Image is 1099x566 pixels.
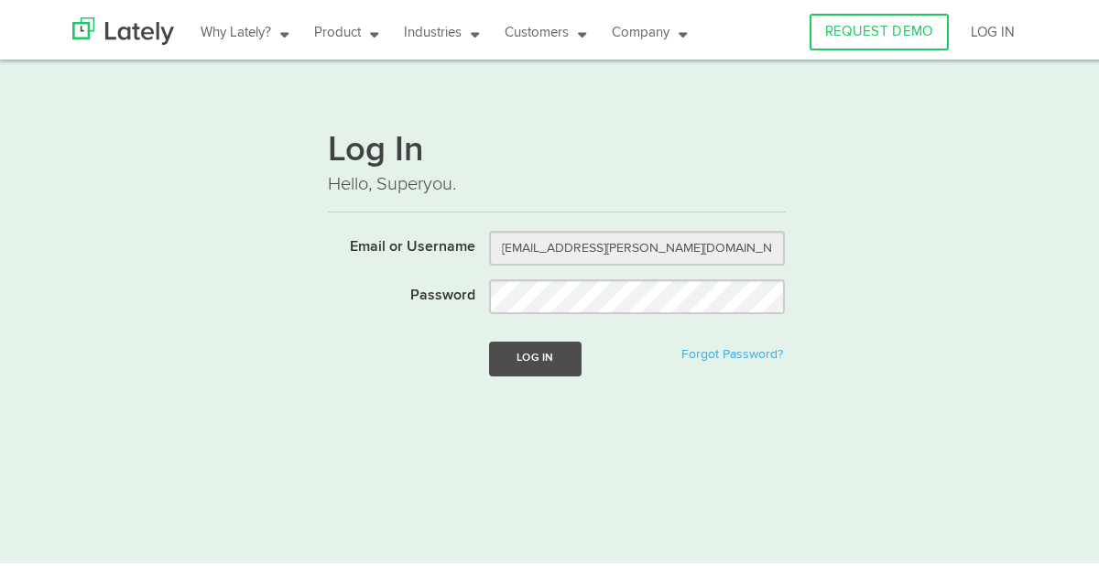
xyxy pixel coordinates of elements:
[489,338,581,372] button: Log In
[328,168,786,194] p: Hello, Superyou.
[681,344,783,357] a: Forgot Password?
[489,227,785,262] input: Email or Username
[314,227,476,255] label: Email or Username
[314,276,476,303] label: Password
[328,129,786,168] h1: Log In
[810,10,949,47] a: REQUEST DEMO
[72,14,174,41] img: Lately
